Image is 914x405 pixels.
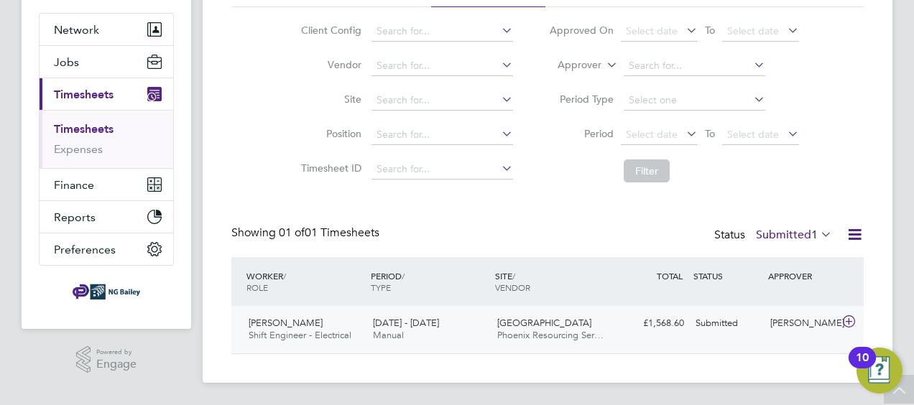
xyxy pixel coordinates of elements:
span: Select date [626,24,678,37]
div: APPROVER [765,263,839,289]
span: 1 [811,228,818,242]
span: TYPE [371,281,391,293]
label: Position [297,127,361,140]
label: Period [549,127,614,140]
button: Filter [624,159,670,182]
div: STATUS [690,263,765,289]
div: Showing [231,225,382,241]
span: Select date [727,24,779,37]
input: Search for... [371,56,513,76]
span: / [283,270,286,281]
div: PERIOD [367,263,491,300]
span: To [701,124,719,143]
button: Timesheets [40,78,173,110]
span: VENDOR [495,281,530,293]
div: WORKER [243,263,367,300]
a: Powered byEngage [76,346,137,373]
span: Finance [54,178,94,192]
div: 10 [856,358,869,376]
div: Timesheets [40,110,173,168]
span: Select date [626,128,678,141]
label: Approver [537,58,601,73]
button: Open Resource Center, 10 new notifications [857,348,903,394]
span: Engage [96,358,137,371]
input: Select one [624,90,765,111]
span: Powered by [96,346,137,358]
button: Finance [40,169,173,200]
div: £1,568.60 [615,312,690,335]
button: Jobs [40,46,173,78]
button: Preferences [40,233,173,265]
span: To [701,21,719,39]
label: Vendor [297,58,361,71]
span: Network [54,23,99,37]
a: Timesheets [54,122,114,136]
span: TOTAL [657,270,683,281]
span: Manual [373,329,404,341]
span: Jobs [54,55,79,69]
span: Timesheets [54,88,114,101]
span: Shift Engineer - Electrical [249,329,351,341]
div: SITE [491,263,616,300]
button: Reports [40,201,173,233]
span: [PERSON_NAME] [249,317,323,329]
input: Search for... [371,22,513,42]
a: Go to home page [39,280,174,303]
input: Search for... [371,90,513,111]
span: Reports [54,210,96,224]
span: [GEOGRAPHIC_DATA] [497,317,591,329]
input: Search for... [624,56,765,76]
span: ROLE [246,281,268,293]
label: Approved On [549,24,614,37]
label: Site [297,93,361,106]
input: Search for... [371,159,513,180]
img: ngbailey-logo-retina.png [73,280,140,303]
div: [PERSON_NAME] [765,312,839,335]
span: 01 Timesheets [279,225,379,240]
div: Submitted [690,312,765,335]
span: [DATE] - [DATE] [373,317,439,329]
button: Network [40,14,173,45]
span: Select date [727,128,779,141]
input: Search for... [371,125,513,145]
span: Phoenix Resourcing Ser… [497,329,604,341]
a: Expenses [54,142,103,156]
span: / [402,270,405,281]
div: Status [714,225,835,246]
label: Period Type [549,93,614,106]
label: Submitted [756,228,832,242]
label: Client Config [297,24,361,37]
span: Preferences [54,243,116,256]
span: 01 of [279,225,305,240]
label: Timesheet ID [297,162,361,174]
span: / [512,270,515,281]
